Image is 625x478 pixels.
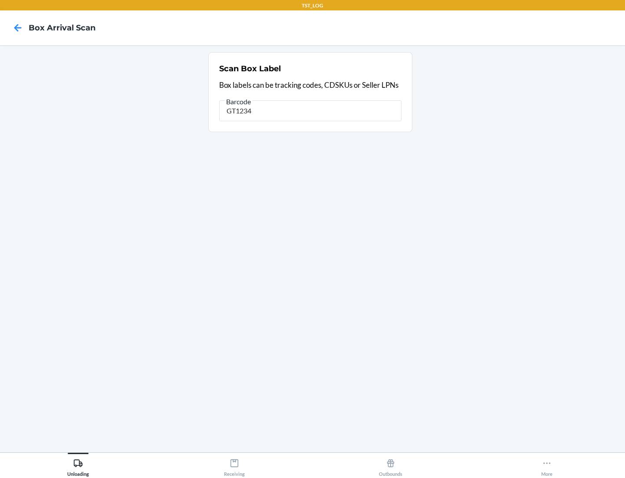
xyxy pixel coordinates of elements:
[219,100,401,121] input: Barcode
[219,63,281,74] h2: Scan Box Label
[312,453,469,477] button: Outbounds
[29,22,95,33] h4: Box Arrival Scan
[302,2,323,10] p: TST_LOG
[156,453,312,477] button: Receiving
[379,455,402,477] div: Outbounds
[224,455,245,477] div: Receiving
[225,97,252,106] span: Barcode
[541,455,553,477] div: More
[67,455,89,477] div: Unloading
[219,80,401,91] p: Box labels can be tracking codes, CDSKUs or Seller LPNs
[469,453,625,477] button: More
